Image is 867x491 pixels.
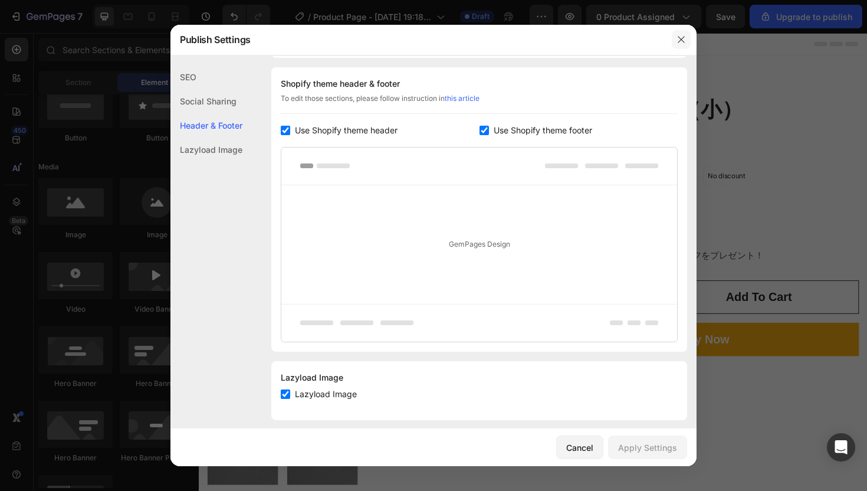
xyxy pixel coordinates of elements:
[170,138,242,162] div: Lazyload Image
[827,433,855,461] div: Open Intercom Messenger
[170,89,242,113] div: Social Sharing
[566,441,593,454] div: Cancel
[372,231,598,241] p: 先行販売限定で、シンプルイヤーカフをプレゼント！
[170,65,242,89] div: SEO
[295,123,398,138] span: Use Shopify theme header
[445,94,480,103] a: this article
[281,77,678,91] div: Shopify theme header & footer
[170,24,666,55] div: Publish Settings
[372,307,699,342] button: Buy Now
[372,188,475,198] p: 左右ペアでの販売です。
[608,436,687,459] button: Apply Settings
[487,262,699,297] button: Add to cart
[539,146,694,157] p: No discount
[281,185,677,304] div: GemPages Design
[372,202,494,227] p: 現在は先行販売中です。 7/25以降の発送になります。
[372,67,699,96] h2: 蝶々 ピアス（小）
[281,93,678,114] div: To edit those sections, please follow instruction in
[509,315,562,334] div: Buy Now
[281,371,678,385] div: Lazyload Image
[444,263,477,297] button: increment
[295,387,357,401] span: Lazyload Image
[452,148,508,155] p: No compare price
[418,102,474,116] p: (129 reviews)
[372,136,442,168] div: ¥8,800
[556,436,603,459] button: Cancel
[494,123,592,138] span: Use Shopify theme footer
[405,263,444,297] input: quantity
[170,113,242,138] div: Header & Footer
[558,270,628,289] div: Add to cart
[618,441,677,454] div: Apply Settings
[372,263,405,297] button: decrement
